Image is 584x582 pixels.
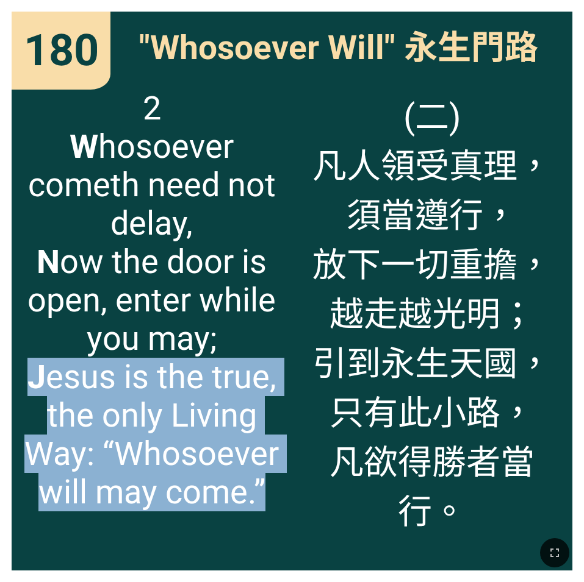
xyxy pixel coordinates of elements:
[24,24,99,76] span: 180
[304,89,561,533] span: (二) 凡人領受真理， 須當遵行， 放下一切重擔， 越走越光明； 引到永生天國， 只有此小路， 凡欲得勝者當行。
[37,243,60,281] b: N
[23,89,280,511] span: 2 hosoever cometh need not delay, ow the door is open, enter while you may; esus is the true, the...
[139,20,538,69] span: "Whosoever Will" 永生門路
[27,358,46,396] b: J
[70,127,98,166] b: W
